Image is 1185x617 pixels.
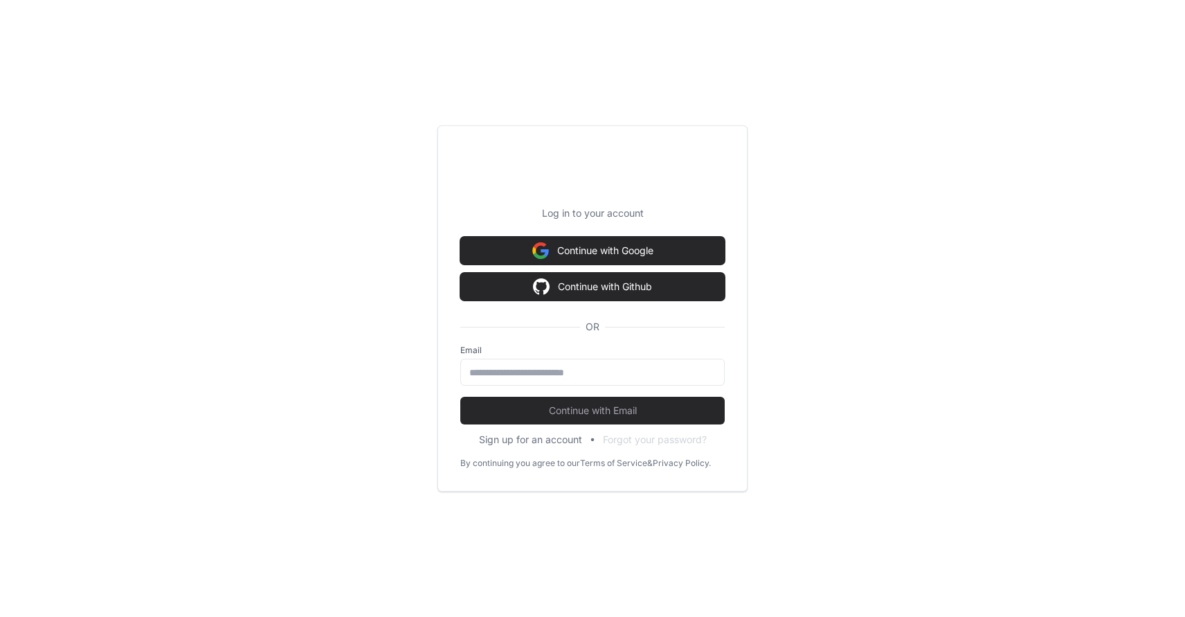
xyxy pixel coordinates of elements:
img: Sign in with google [532,237,549,265]
a: Terms of Service [580,458,647,469]
button: Sign up for an account [479,433,582,447]
p: Log in to your account [460,206,725,220]
label: Email [460,345,725,356]
button: Continue with Github [460,273,725,301]
span: OR [580,320,605,334]
img: Sign in with google [533,273,550,301]
button: Continue with Email [460,397,725,424]
button: Forgot your password? [603,433,707,447]
div: By continuing you agree to our [460,458,580,469]
button: Continue with Google [460,237,725,265]
span: Continue with Email [460,404,725,418]
div: & [647,458,653,469]
a: Privacy Policy. [653,458,711,469]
